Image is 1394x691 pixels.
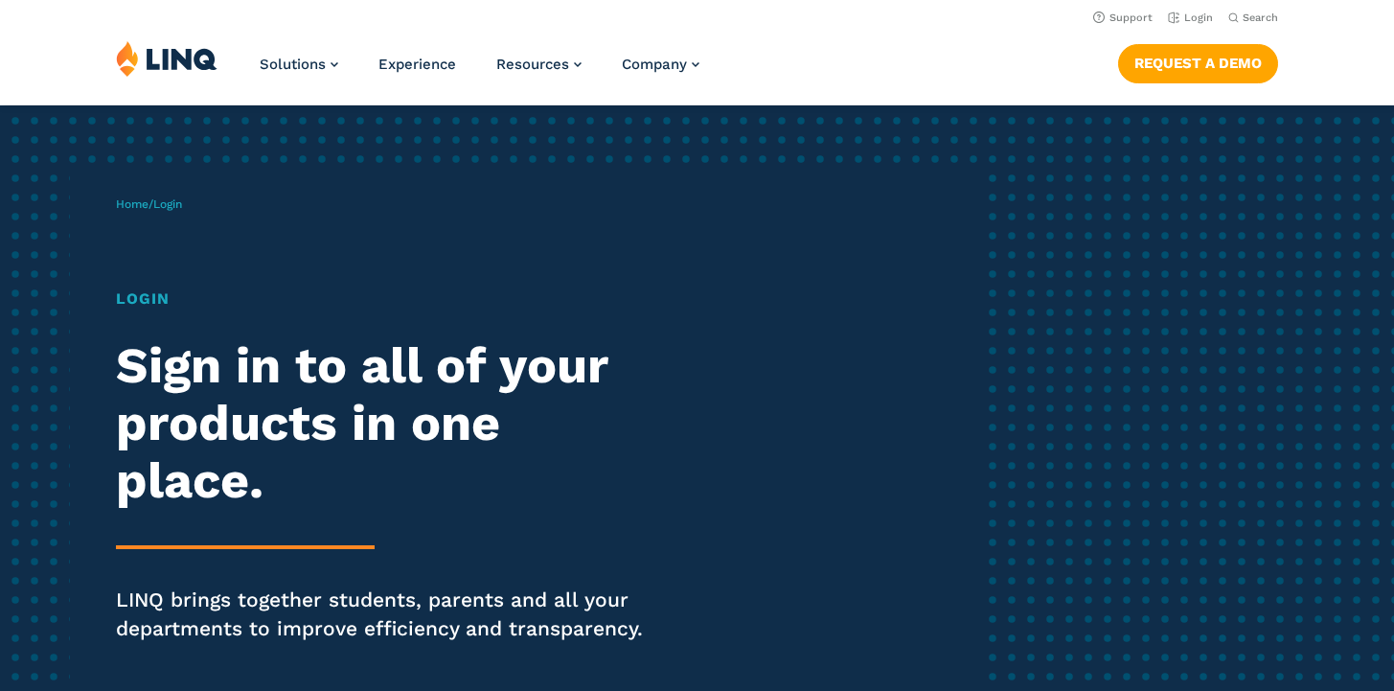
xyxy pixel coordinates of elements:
[622,56,687,73] span: Company
[116,197,182,211] span: /
[153,197,182,211] span: Login
[116,40,217,77] img: LINQ | K‑12 Software
[116,288,653,311] h1: Login
[496,56,569,73] span: Resources
[260,40,699,104] nav: Primary Navigation
[1118,40,1278,82] nav: Button Navigation
[496,56,582,73] a: Resources
[260,56,326,73] span: Solutions
[116,586,653,643] p: LINQ brings together students, parents and all your departments to improve efficiency and transpa...
[1093,12,1153,24] a: Support
[116,197,149,211] a: Home
[1228,11,1278,25] button: Open Search Bar
[260,56,338,73] a: Solutions
[378,56,456,73] a: Experience
[622,56,699,73] a: Company
[1168,12,1213,24] a: Login
[1243,12,1278,24] span: Search
[116,337,653,509] h2: Sign in to all of your products in one place.
[1118,44,1278,82] a: Request a Demo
